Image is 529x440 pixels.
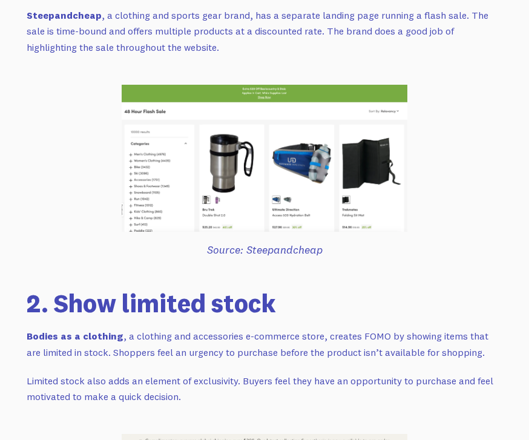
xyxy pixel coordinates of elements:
[27,288,502,318] h2: 2. Show limited stock
[27,330,123,342] strong: Bodies as a clothing
[27,9,102,21] strong: Steepandcheap
[27,373,502,405] p: Limited stock also adds an element of exclusivity. Buyers feel they have an opportunity to purcha...
[27,328,502,360] p: , a clothing and accessories e-commerce store, creates FOMO by showing items that are limited in ...
[122,85,407,232] img: Offering Flash Sale - Marketing technique to create Fomo
[207,243,323,257] em: Source: Steepandcheap
[27,7,502,56] p: , a clothing and sports gear brand, has a separate landing page running a flash sale. The sale is...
